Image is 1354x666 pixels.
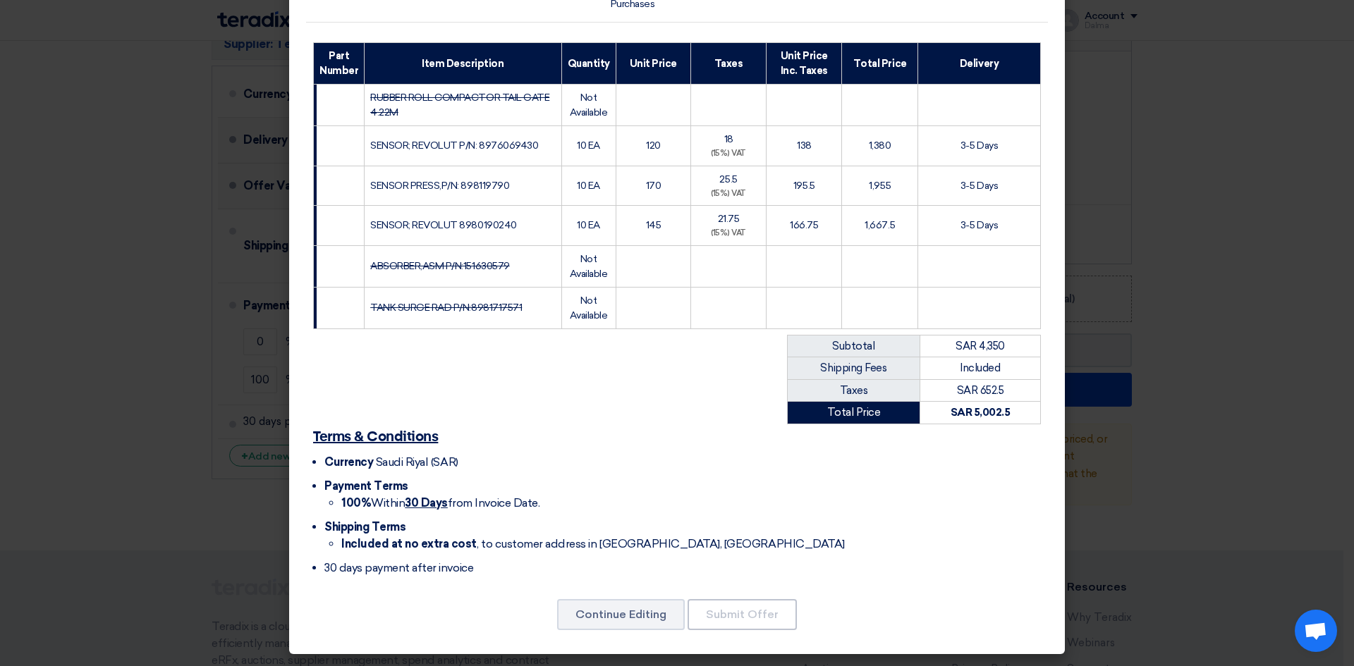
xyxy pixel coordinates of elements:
span: 18 [724,133,733,145]
span: Payment Terms [324,479,408,493]
span: Not Available [570,253,608,280]
span: Currency [324,455,373,469]
td: Total Price [788,402,920,424]
span: SENSOR; REVOLUT P/N: 8976069430 [370,140,538,152]
span: 10 EA [577,219,600,231]
span: 3-5 Days [960,140,998,152]
span: 1,667.5 [865,219,895,231]
span: 3-5 Days [960,219,998,231]
u: 30 Days [405,496,448,510]
strike: ABSORBER,ASM P/N:151630579 [370,260,510,272]
th: Unit Price [616,43,690,85]
span: 25.5 [719,173,737,185]
th: Unit Price Inc. Taxes [767,43,842,85]
button: Submit Offer [688,599,797,630]
span: SENSOR PRESS,P/N: 898119790 [370,180,509,192]
span: 1,955 [869,180,891,192]
th: Taxes [690,43,766,85]
div: (15%) VAT [697,188,760,200]
span: Not Available [570,92,608,118]
td: SAR 4,350 [920,335,1040,357]
th: Part Number [314,43,365,85]
button: Continue Editing [557,599,685,630]
span: 21.75 [718,213,740,225]
li: , to customer address in [GEOGRAPHIC_DATA], [GEOGRAPHIC_DATA] [341,536,1041,553]
span: 3-5 Days [960,180,998,192]
strong: 100% [341,496,371,510]
span: 10 EA [577,180,600,192]
span: 145 [646,219,661,231]
span: Saudi Riyal (SAR) [376,455,458,469]
span: 1,380 [869,140,891,152]
span: 195.5 [793,180,815,192]
div: (15%) VAT [697,148,760,160]
div: Open chat [1295,610,1337,652]
span: Within from Invoice Date. [341,496,539,510]
span: SAR 652.5 [957,384,1004,397]
div: (15%) VAT [697,228,760,240]
strike: RUBBER ROLL COMPACTOR TAIL GATE 4.22M [370,92,549,118]
span: 138 [797,140,812,152]
li: 30 days payment after invoice [324,560,1041,576]
span: 120 [646,140,661,152]
span: SENSOR; REVOLUT 8980190240 [370,219,517,231]
strong: SAR 5,002.5 [951,406,1011,419]
span: 10 EA [577,140,600,152]
td: Subtotal [788,335,920,357]
strike: TANK SURGE RAD P/N:8981717571 [370,302,522,314]
th: Item Description [365,43,561,85]
u: Terms & Conditions [313,430,438,444]
td: Taxes [788,379,920,402]
th: Quantity [561,43,616,85]
th: Total Price [842,43,918,85]
span: Included [960,362,1000,374]
th: Delivery [918,43,1041,85]
span: Not Available [570,295,608,321]
span: 166.75 [790,219,818,231]
strong: Included at no extra cost [341,537,477,550]
span: Shipping Terms [324,520,405,534]
span: 170 [646,180,661,192]
td: Shipping Fees [788,357,920,380]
